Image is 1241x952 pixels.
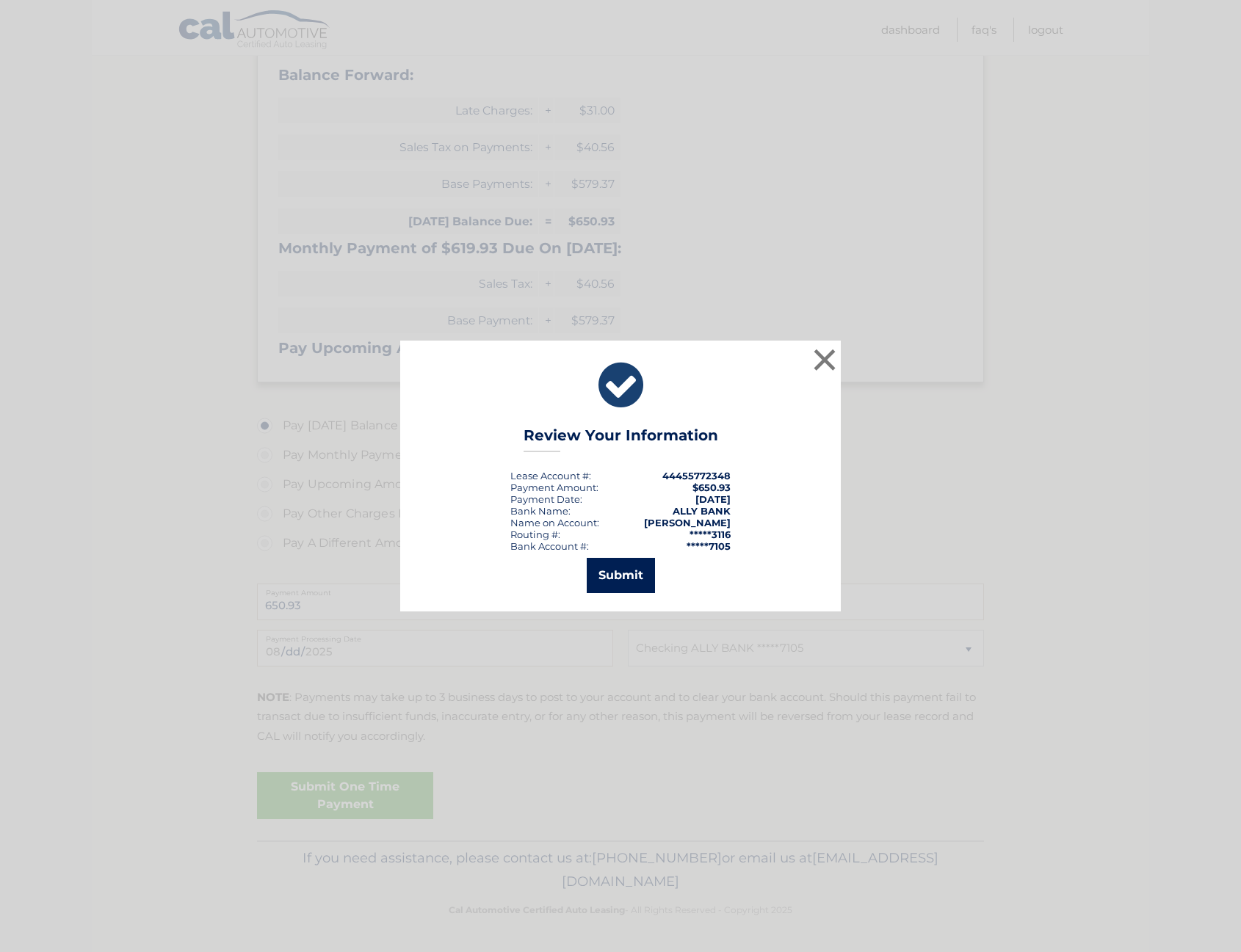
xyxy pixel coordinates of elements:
[524,426,718,452] h3: Review Your Information
[673,505,731,517] strong: ALLY BANK
[510,470,591,482] div: Lease Account #:
[510,493,580,505] span: Payment Date
[510,540,589,552] div: Bank Account #:
[510,493,582,505] div: :
[510,505,571,517] div: Bank Name:
[810,345,839,374] button: ×
[692,482,731,493] span: $650.93
[510,482,598,493] div: Payment Amount:
[510,517,599,528] div: Name on Account:
[695,493,731,505] span: [DATE]
[662,470,731,482] strong: 44455772348
[644,517,731,528] strong: [PERSON_NAME]
[510,528,560,540] div: Routing #:
[587,558,655,593] button: Submit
